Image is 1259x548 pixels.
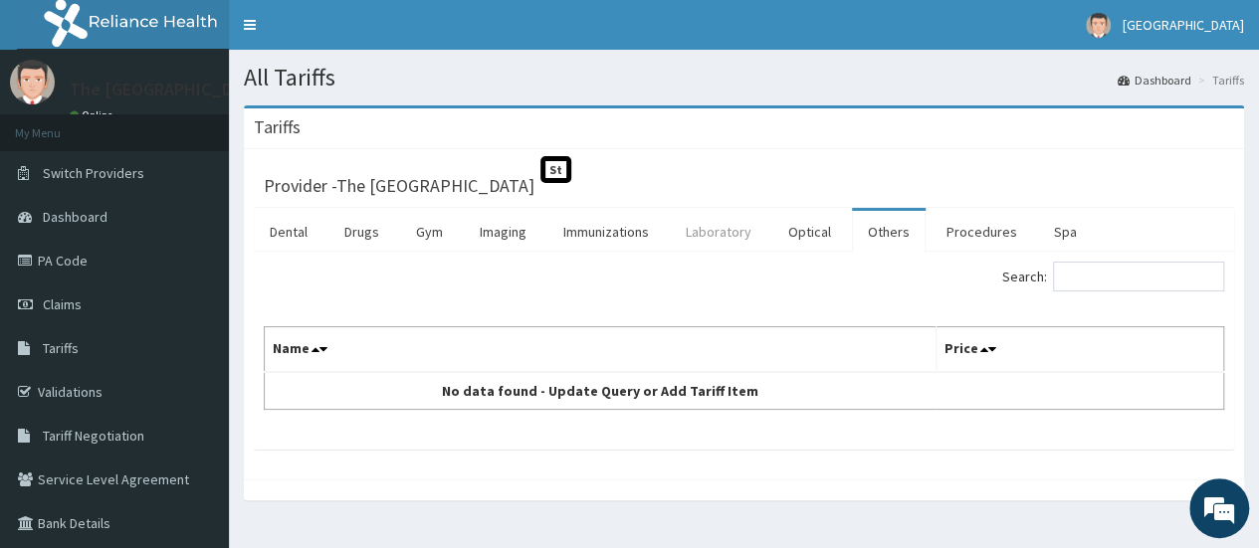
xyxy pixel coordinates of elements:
[264,177,534,195] h3: Provider - The [GEOGRAPHIC_DATA]
[772,211,847,253] a: Optical
[104,111,334,137] div: Chat with us now
[37,99,81,149] img: d_794563401_company_1708531726252_794563401
[244,65,1244,91] h1: All Tariffs
[400,211,459,253] a: Gym
[328,211,395,253] a: Drugs
[1002,262,1224,291] label: Search:
[265,372,937,410] td: No data found - Update Query or Add Tariff Item
[43,208,107,226] span: Dashboard
[1038,211,1093,253] a: Spa
[670,211,767,253] a: Laboratory
[43,427,144,445] span: Tariff Negotiation
[547,211,665,253] a: Immunizations
[70,81,269,98] p: The [GEOGRAPHIC_DATA]
[540,156,571,183] span: St
[43,164,144,182] span: Switch Providers
[10,349,379,419] textarea: Type your message and hit 'Enter'
[1118,72,1191,89] a: Dashboard
[70,108,117,122] a: Online
[464,211,542,253] a: Imaging
[115,153,275,354] span: We're online!
[1123,16,1244,34] span: [GEOGRAPHIC_DATA]
[43,295,82,313] span: Claims
[852,211,926,253] a: Others
[1086,13,1111,38] img: User Image
[931,211,1033,253] a: Procedures
[265,327,937,373] th: Name
[254,118,301,136] h3: Tariffs
[1193,72,1244,89] li: Tariffs
[10,60,55,104] img: User Image
[43,339,79,357] span: Tariffs
[254,211,323,253] a: Dental
[1053,262,1224,291] input: Search:
[326,10,374,58] div: Minimize live chat window
[936,327,1223,373] th: Price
